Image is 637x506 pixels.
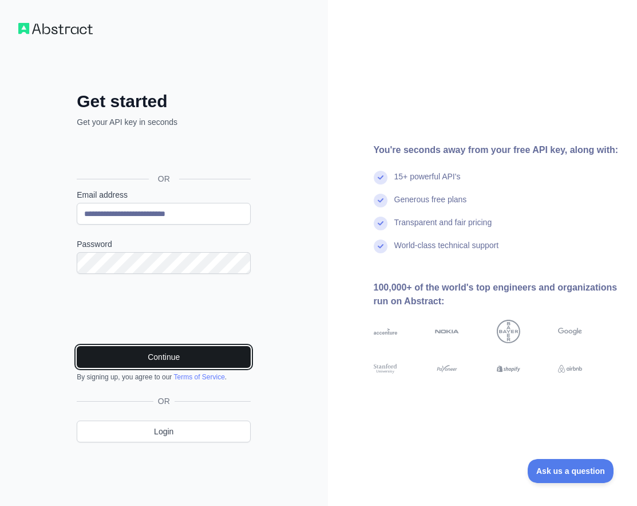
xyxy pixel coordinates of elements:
img: nokia [435,320,459,344]
img: google [558,320,582,344]
iframe: Sign in with Google Button [71,140,254,166]
span: OR [149,173,179,185]
p: Get your API key in seconds [77,116,251,128]
img: check mark [374,217,387,230]
button: Continue [77,346,251,368]
img: accenture [374,320,398,344]
div: World-class technical support [394,240,499,262]
img: Workflow [18,23,93,34]
img: stanford university [374,363,398,375]
div: Transparent and fair pricing [394,217,492,240]
h2: Get started [77,91,251,112]
img: airbnb [558,363,582,375]
label: Email address [77,189,251,201]
iframe: Toggle Customer Support [528,459,614,483]
span: OR [153,395,175,407]
div: By signing up, you agree to our . [77,372,251,382]
img: check mark [374,194,387,207]
div: 100,000+ of the world's top engineers and organizations run on Abstract: [374,281,619,308]
img: bayer [497,320,521,344]
img: check mark [374,171,387,185]
iframe: reCAPTCHA [77,288,251,332]
a: Terms of Service [173,373,224,381]
img: check mark [374,240,387,253]
div: Generous free plans [394,194,467,217]
label: Password [77,238,251,250]
img: payoneer [435,363,459,375]
img: shopify [497,363,521,375]
div: 15+ powerful API's [394,171,461,194]
div: You're seconds away from your free API key, along with: [374,143,619,157]
a: Login [77,421,251,442]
